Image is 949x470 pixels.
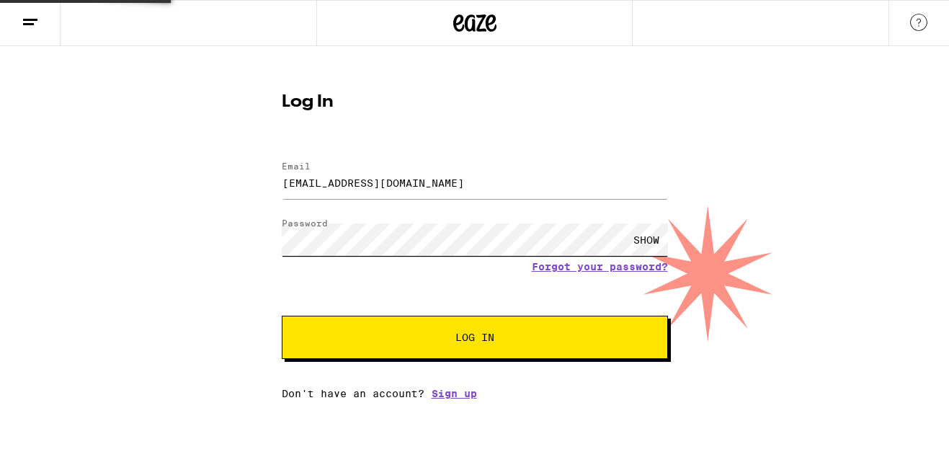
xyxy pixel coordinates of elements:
div: Don't have an account? [282,388,668,399]
div: SHOW [625,223,668,256]
label: Password [282,218,328,228]
label: Email [282,161,311,171]
input: Email [282,167,668,199]
span: Log In [455,332,494,342]
a: Sign up [432,388,477,399]
h1: Log In [282,94,668,111]
a: Forgot your password? [532,261,668,272]
span: Hi. Need any help? [9,10,104,22]
button: Log In [282,316,668,359]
